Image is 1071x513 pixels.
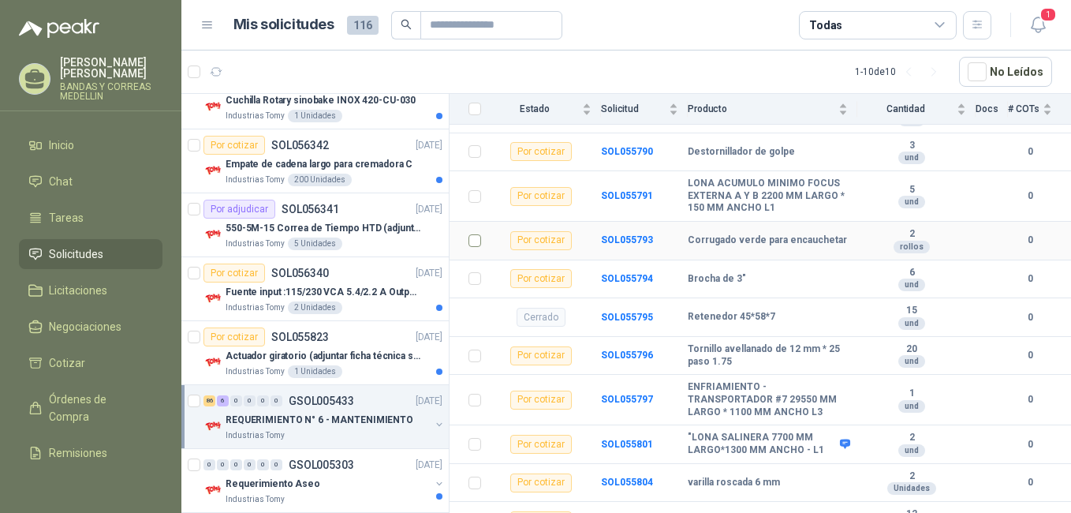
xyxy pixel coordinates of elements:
img: Company Logo [203,161,222,180]
a: Solicitudes [19,239,162,269]
p: 550-5M-15 Correa de Tiempo HTD (adjuntar ficha y /o imagenes) [226,221,422,236]
p: Cuchilla Rotary sinobake INOX 420-CU-030 [226,93,416,108]
p: [DATE] [416,394,442,409]
p: SOL056342 [271,140,329,151]
img: Company Logo [203,97,222,116]
div: 0 [271,395,282,406]
a: SOL055801 [601,439,653,450]
div: 0 [257,459,269,470]
div: 0 [217,459,229,470]
span: Cantidad [857,103,953,114]
div: und [898,444,925,457]
p: Empate de cadena largo para cremadora C [226,157,412,172]
span: Solicitudes [49,245,103,263]
div: 5 Unidades [288,238,342,250]
div: Todas [809,17,842,34]
a: Inicio [19,130,162,160]
a: SOL055793 [601,234,653,245]
b: varilla roscada 6 mm [688,477,780,489]
p: SOL056340 [271,268,329,279]
a: SOL055804 [601,477,653,488]
div: Cerrado [517,308,565,327]
div: Por cotizar [203,264,265,283]
div: und [898,152,925,164]
a: SOL055796 [601,350,653,361]
p: Industrias Tomy [226,238,285,250]
b: 15 [857,305,966,317]
p: Industrias Tomy [226,110,285,122]
span: Cotizar [49,354,85,372]
button: 1 [1024,11,1052,39]
b: Destornillador de golpe [688,146,795,159]
th: Solicitud [601,94,688,125]
p: [DATE] [416,202,442,217]
img: Company Logo [203,481,222,500]
p: [DATE] [416,266,442,281]
div: 0 [230,395,242,406]
a: Órdenes de Compra [19,384,162,432]
div: 0 [230,459,242,470]
a: Por cotizarSOL055823[DATE] Company LogoActuador giratorio (adjuntar ficha técnica si es diferente... [181,321,449,385]
div: 1 - 10 de 10 [855,59,946,84]
img: Company Logo [203,225,222,244]
div: und [898,355,925,368]
div: 0 [203,459,215,470]
span: # COTs [1008,103,1039,114]
div: Por cotizar [203,136,265,155]
div: Por cotizar [510,187,572,206]
a: Cotizar [19,348,162,378]
span: Chat [49,173,73,190]
th: Estado [491,94,601,125]
p: Industrias Tomy [226,429,285,442]
a: Por cotizarSOL056342[DATE] Company LogoEmpate de cadena largo para cremadora CIndustrias Tomy200 ... [181,129,449,193]
span: Remisiones [49,444,107,462]
div: 2 Unidades [288,301,342,314]
b: Corrugado verde para encauchetar [688,234,847,247]
a: SOL055791 [601,190,653,201]
b: 3 [857,140,966,152]
div: 1 Unidades [288,365,342,378]
span: Solicitud [601,103,666,114]
div: 1 Unidades [288,110,342,122]
div: Por cotizar [510,391,572,410]
a: Licitaciones [19,275,162,305]
span: Licitaciones [49,282,107,299]
b: 0 [1008,437,1052,452]
img: Company Logo [203,289,222,308]
b: Retenedor 45*58*7 [688,311,775,324]
a: SOL055795 [601,312,653,323]
a: Negociaciones [19,312,162,342]
div: 0 [257,395,269,406]
span: Inicio [49,137,74,154]
div: Por cotizar [510,435,572,454]
p: REQUERIMIENTO N° 6 - MANTENIMIENTO [226,413,413,428]
a: SOL055790 [601,146,653,157]
p: GSOL005303 [289,459,354,470]
p: Industrias Tomy [226,365,285,378]
a: SOL055797 [601,394,653,405]
span: Órdenes de Compra [49,391,147,425]
div: 6 [217,395,229,406]
th: Docs [976,94,1008,125]
span: search [401,19,412,30]
h1: Mis solicitudes [233,13,334,36]
a: Por cotizarSOL056779[DATE] Company LogoCuchilla Rotary sinobake INOX 420-CU-030Industrias Tomy1 U... [181,66,449,129]
span: Tareas [49,209,84,227]
b: Tornillo avellanado de 12 mm * 25 paso 1.75 [688,343,848,368]
b: 2 [857,432,966,444]
span: 1 [1039,7,1057,22]
div: Por cotizar [510,346,572,365]
div: Por cotizar [203,328,265,346]
div: und [898,400,925,413]
div: Unidades [887,482,936,495]
span: Producto [688,103,835,114]
b: "LONA SALINERA 7700 MM LARGO*1300 MM ANCHO - L1 [688,432,836,456]
p: Industrias Tomy [226,493,285,506]
b: 6 [857,267,966,279]
div: Por cotizar [510,231,572,250]
p: Industrias Tomy [226,174,285,186]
